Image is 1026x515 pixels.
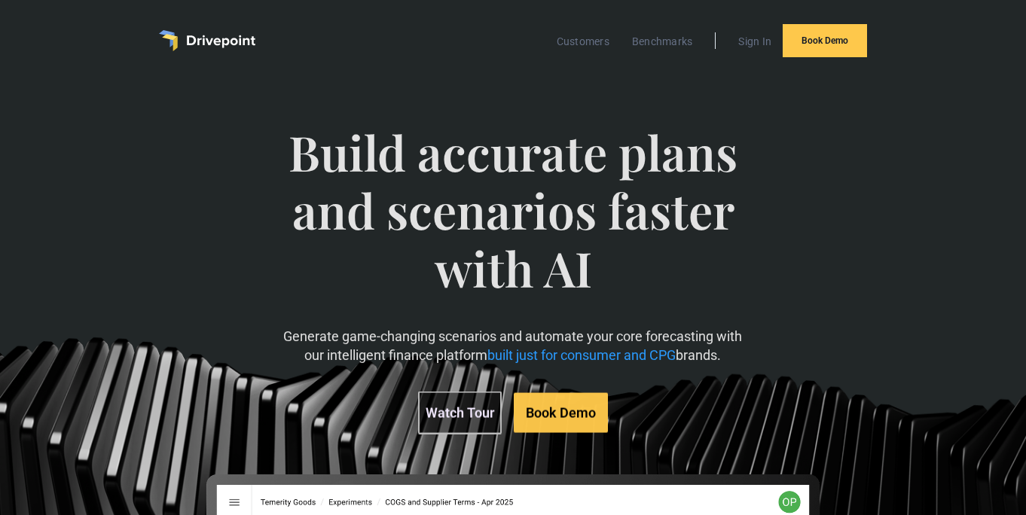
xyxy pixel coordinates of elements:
[281,123,744,327] span: Build accurate plans and scenarios faster with AI
[418,391,502,434] a: Watch Tour
[281,327,744,364] p: Generate game-changing scenarios and automate your core forecasting with our intelligent finance ...
[488,348,676,364] span: built just for consumer and CPG
[159,30,255,51] a: home
[731,32,779,51] a: Sign In
[624,32,701,51] a: Benchmarks
[783,24,867,57] a: Book Demo
[549,32,617,51] a: Customers
[514,392,608,432] a: Book Demo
